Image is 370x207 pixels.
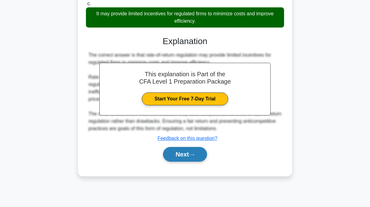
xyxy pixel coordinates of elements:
span: c. [87,1,91,6]
a: Start Your Free 7-Day Trial [142,92,228,105]
h3: Explanation [90,36,280,47]
button: Next [163,147,207,162]
div: The correct answer is that rate-of-return regulation may provide limited incentives for regulated... [88,51,282,132]
a: Feedback on this question? [157,136,217,141]
div: It may provide limited incentives for regulated firms to minimize costs and improve efficiency. [86,7,284,28]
